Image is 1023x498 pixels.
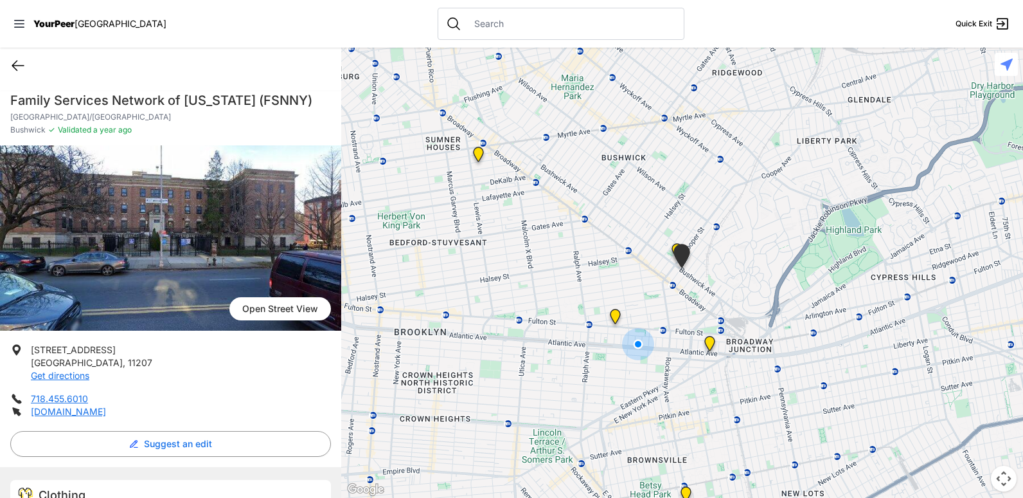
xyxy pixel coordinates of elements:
[123,357,125,368] span: ,
[31,406,106,417] a: [DOMAIN_NAME]
[144,438,212,450] span: Suggest an edit
[467,17,676,30] input: Search
[10,112,331,122] p: [GEOGRAPHIC_DATA]/[GEOGRAPHIC_DATA]
[10,125,46,135] span: Bushwick
[465,142,492,172] div: Location of CCBQ, Brooklyn
[91,125,132,134] span: a year ago
[31,370,89,381] a: Get directions
[602,304,628,335] div: SuperPantry
[58,125,91,134] span: Validated
[33,18,75,29] span: YourPeer
[33,20,166,28] a: YourPeer[GEOGRAPHIC_DATA]
[344,481,387,498] a: Open this area in Google Maps (opens a new window)
[128,357,152,368] span: 11207
[956,16,1010,32] a: Quick Exit
[697,331,723,362] div: The Gathering Place Drop-in Center
[10,91,331,109] h1: Family Services Network of [US_STATE] (FSNNY)
[31,393,88,404] a: 718.455.6010
[75,18,166,29] span: [GEOGRAPHIC_DATA]
[956,19,992,29] span: Quick Exit
[617,323,659,365] div: You are here!
[48,125,55,135] span: ✓
[664,238,690,269] div: St Thomas Episcopal Church
[31,357,123,368] span: [GEOGRAPHIC_DATA]
[229,297,331,320] a: Open Street View
[344,481,387,498] img: Google
[31,344,116,355] span: [STREET_ADDRESS]
[666,239,698,278] div: Bushwick/North Brooklyn
[10,431,331,457] button: Suggest an edit
[991,466,1017,492] button: Map camera controls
